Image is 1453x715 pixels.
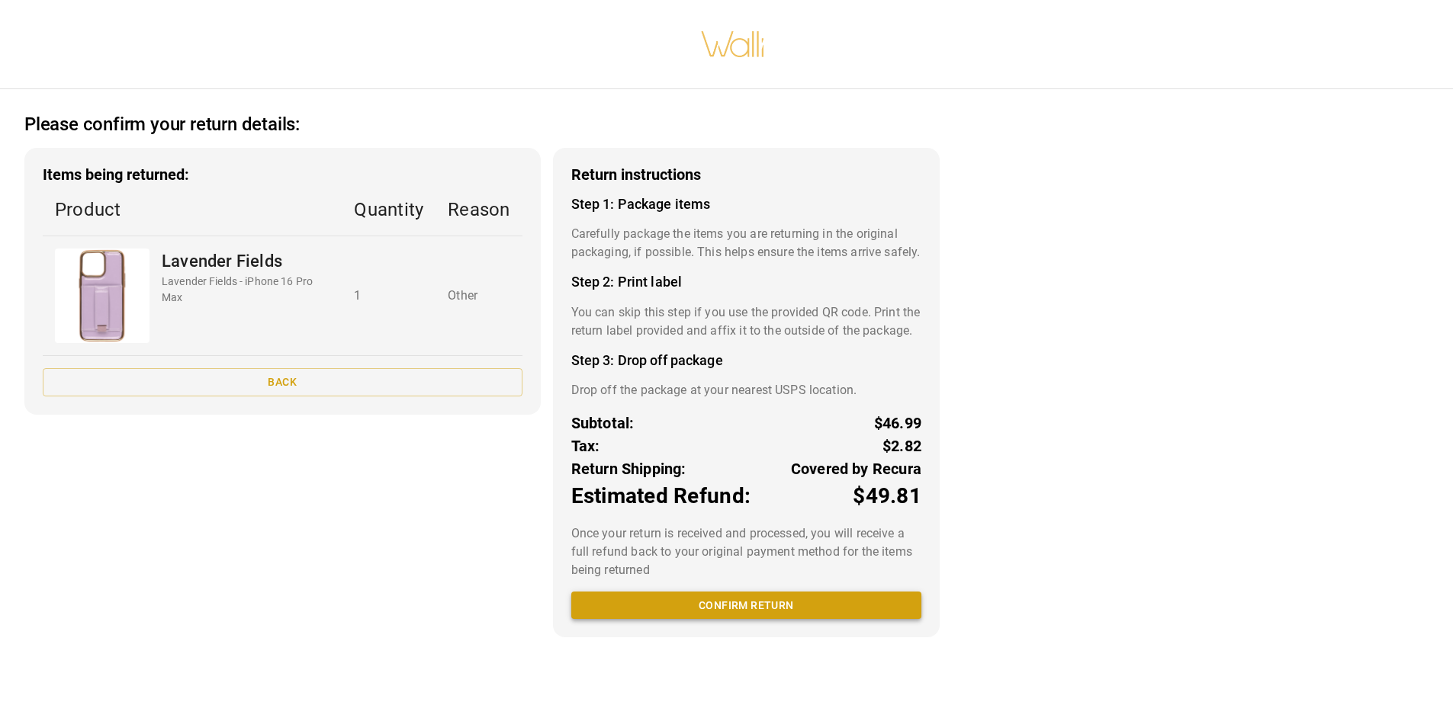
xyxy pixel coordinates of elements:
h4: Step 2: Print label [571,274,921,290]
p: Reason [448,196,510,223]
p: Quantity [354,196,423,223]
p: Estimated Refund: [571,480,751,512]
button: Back [43,368,522,396]
h4: Step 1: Package items [571,196,921,213]
h3: Items being returned: [43,166,522,184]
img: walli-inc.myshopify.com [700,11,766,77]
button: Confirm return [571,592,921,620]
p: Carefully package the items you are returning in the original packaging, if possible. This helps ... [571,225,921,261]
h3: Return instructions [571,166,921,184]
p: $2.82 [882,434,921,457]
p: Product [55,196,329,223]
p: 1 [354,287,423,305]
p: Lavender Fields [162,248,329,274]
h4: Step 3: Drop off package [571,352,921,369]
p: Drop off the package at your nearest USPS location. [571,381,921,399]
p: $46.99 [874,412,921,434]
p: Covered by Recura [791,457,921,480]
h2: Please confirm your return details: [24,114,300,136]
p: You can skip this step if you use the provided QR code. Print the return label provided and affix... [571,303,921,340]
p: $49.81 [853,480,921,512]
p: Subtotal: [571,412,635,434]
p: Lavender Fields - iPhone 16 Pro Max [162,274,329,306]
p: Other [448,287,510,305]
p: Once your return is received and processed, you will receive a full refund back to your original ... [571,524,921,579]
p: Tax: [571,434,600,457]
p: Return Shipping: [571,457,686,480]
